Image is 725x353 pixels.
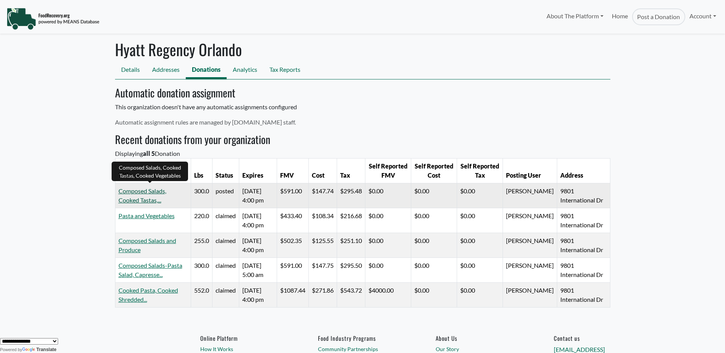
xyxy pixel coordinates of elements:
td: $591.00 [277,258,309,283]
a: Account [685,8,720,24]
td: $295.48 [337,183,365,208]
td: 552.0 [191,283,212,308]
th: Self Reported Cost [411,159,457,183]
a: Addresses [146,62,186,79]
th: Lbs [191,159,212,183]
td: $0.00 [411,208,457,233]
a: About The Platform [542,8,607,24]
th: Address [557,159,610,183]
a: Details [115,62,146,79]
td: $251.10 [337,233,365,258]
td: 9801 International Dr [557,208,610,233]
td: 255.0 [191,233,212,258]
td: posted [212,183,239,208]
td: [DATE] 5:00 am [239,258,277,283]
td: $1087.44 [277,283,309,308]
th: Title [115,159,191,183]
td: [DATE] 4:00 pm [239,183,277,208]
td: [PERSON_NAME] [503,283,557,308]
td: $271.86 [309,283,337,308]
a: Cooked Pasta, Cooked Shredded... [118,287,178,303]
td: $0.00 [457,283,503,308]
td: $591.00 [277,183,309,208]
p: Automatic assignment rules are managed by [DOMAIN_NAME] staff. [115,118,610,127]
td: $0.00 [365,208,411,233]
a: Composed Salads, Cooked Tastas,... [118,187,166,204]
td: [DATE] 4:00 pm [239,283,277,308]
td: $433.40 [277,208,309,233]
td: $216.68 [337,208,365,233]
td: claimed [212,208,239,233]
td: 300.0 [191,183,212,208]
td: [DATE] 4:00 pm [239,233,277,258]
td: $0.00 [411,258,457,283]
td: claimed [212,233,239,258]
a: About Us [436,335,525,342]
p: This organization doesn't have any automatic assignments configured [115,102,610,112]
a: Translate [22,347,57,352]
td: $0.00 [457,258,503,283]
td: 9801 International Dr [557,258,610,283]
td: $0.00 [365,183,411,208]
td: $0.00 [365,258,411,283]
h6: Contact us [554,335,643,342]
div: Composed Salads, Cooked Tastas, Cooked Vegetables [112,162,188,181]
td: [PERSON_NAME] [503,208,557,233]
td: [PERSON_NAME] [503,183,557,208]
td: $125.55 [309,233,337,258]
td: $0.00 [365,233,411,258]
h3: Automatic donation assignment [115,86,235,99]
th: Expires [239,159,277,183]
td: [PERSON_NAME] [503,258,557,283]
h6: Food Industry Programs [318,335,407,342]
td: 9801 International Dr [557,233,610,258]
td: $295.50 [337,258,365,283]
a: Tax Reports [263,62,307,79]
td: $147.75 [309,258,337,283]
td: claimed [212,283,239,308]
td: $502.35 [277,233,309,258]
th: FMV [277,159,309,183]
th: Self Reported FMV [365,159,411,183]
td: 300.0 [191,258,212,283]
td: $0.00 [411,183,457,208]
div: Displaying Donation [110,40,615,314]
td: [DATE] 4:00 pm [239,208,277,233]
a: Pasta and Vegetables [118,212,175,219]
a: Donations [186,62,227,79]
img: Google Translate [22,347,36,353]
img: NavigationLogo_FoodRecovery-91c16205cd0af1ed486a0f1a7774a6544ea792ac00100771e7dd3ec7c0e58e41.png [6,7,99,30]
td: $0.00 [457,208,503,233]
td: $0.00 [411,283,457,308]
td: 9801 International Dr [557,183,610,208]
th: Status [212,159,239,183]
a: Home [608,8,632,25]
td: $0.00 [411,233,457,258]
td: 220.0 [191,208,212,233]
th: Posting User [503,159,557,183]
b: all 5 [143,150,155,157]
td: $108.34 [309,208,337,233]
h6: Online Platform [200,335,289,342]
th: Cost [309,159,337,183]
th: Self Reported Tax [457,159,503,183]
h1: Hyatt Regency Orlando [115,40,610,58]
td: $0.00 [457,183,503,208]
a: Analytics [227,62,263,79]
td: $147.74 [309,183,337,208]
h3: Recent donations from your organization [115,133,610,146]
th: Tax [337,159,365,183]
td: claimed [212,258,239,283]
td: 9801 International Dr [557,283,610,308]
a: Composed Salads-Pasta Salad, Capresse... [118,262,182,278]
a: Composed Salads and Produce [118,237,176,253]
td: [PERSON_NAME] [503,233,557,258]
td: $0.00 [457,233,503,258]
td: $4000.00 [365,283,411,308]
a: Post a Donation [632,8,685,25]
td: $543.72 [337,283,365,308]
